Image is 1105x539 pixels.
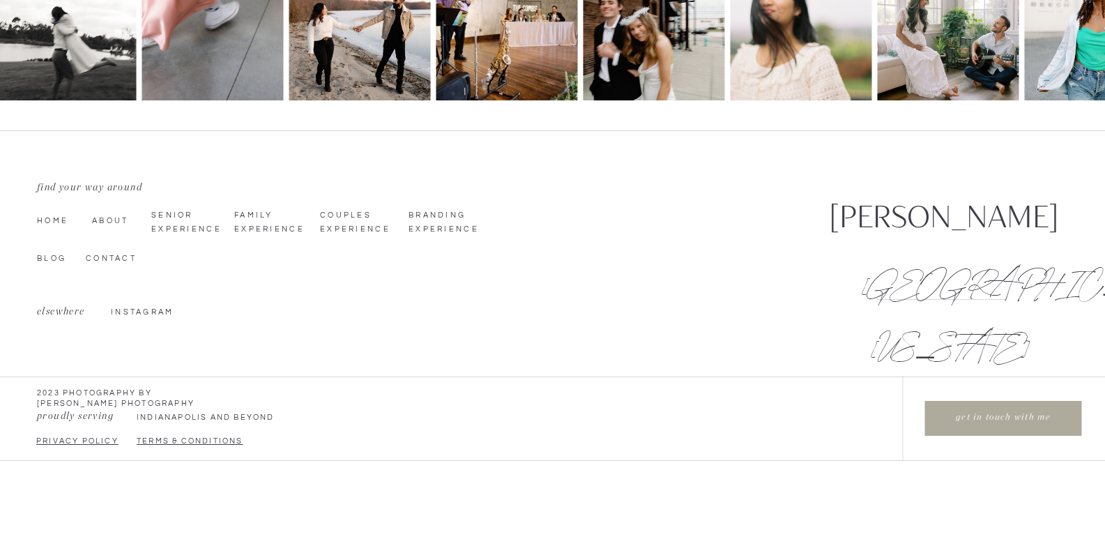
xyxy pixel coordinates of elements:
[37,179,180,190] p: find your way around
[111,305,174,317] a: InstagraM
[409,208,483,233] a: Branding Experience
[86,252,156,263] a: Contact
[151,208,217,236] a: Senior Experience
[92,214,140,225] a: About
[36,437,119,445] u: PRIVACY POLICY
[37,408,121,425] p: proudly serving
[862,255,1037,339] p: [GEOGRAPHIC_DATA], [US_STATE]
[37,388,332,401] p: 2023 Photography by [PERSON_NAME] Photography
[137,436,252,449] a: Terms & Conditions
[137,437,243,445] u: Terms & Conditions
[37,303,102,317] p: elsewhere
[927,411,1080,426] a: get in touch with me
[37,214,86,225] a: home
[37,252,81,263] a: Blog
[807,200,1081,238] a: [PERSON_NAME]
[234,208,300,236] a: Family Experience
[137,412,432,425] p: Indianapolis and Beyond
[36,436,123,449] a: PRIVACY POLICY
[320,208,386,236] a: Couples Experience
